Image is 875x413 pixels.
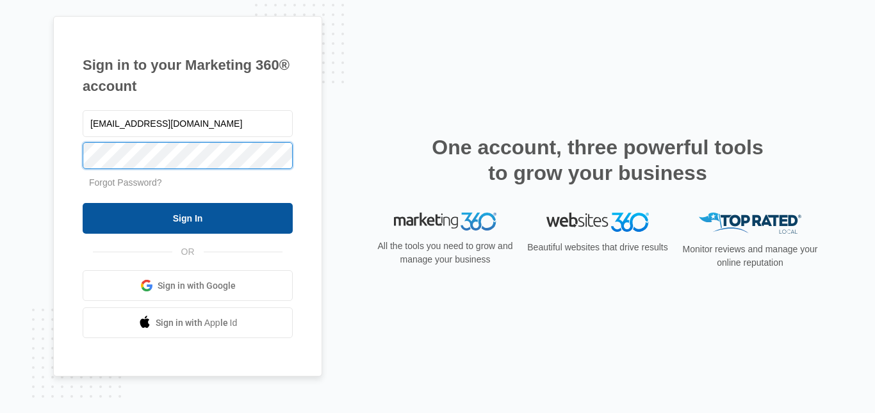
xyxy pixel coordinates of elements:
input: Sign In [83,203,293,234]
p: Monitor reviews and manage your online reputation [678,243,822,270]
span: Sign in with Google [158,279,236,293]
span: OR [172,245,204,259]
span: Sign in with Apple Id [156,316,238,330]
a: Forgot Password? [89,177,162,188]
p: All the tools you need to grow and manage your business [373,239,517,266]
input: Email [83,110,293,137]
img: Websites 360 [546,213,649,231]
img: Top Rated Local [699,213,801,234]
a: Sign in with Apple Id [83,307,293,338]
p: Beautiful websites that drive results [526,241,669,254]
img: Marketing 360 [394,213,496,231]
h2: One account, three powerful tools to grow your business [428,134,767,186]
a: Sign in with Google [83,270,293,301]
h1: Sign in to your Marketing 360® account [83,54,293,97]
